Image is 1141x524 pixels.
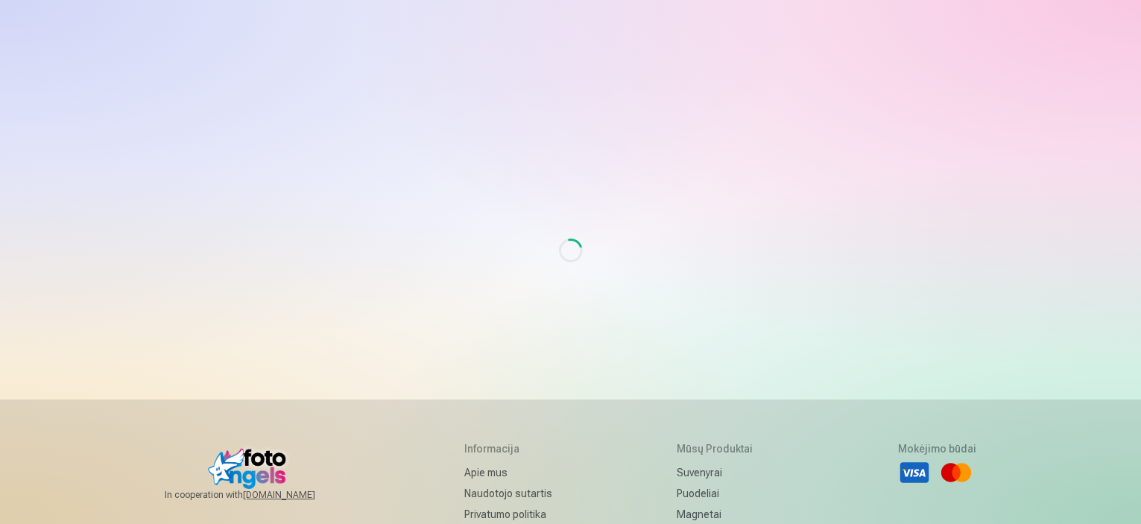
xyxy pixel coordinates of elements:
h5: Mūsų produktai [677,441,785,456]
h5: Mokėjimo būdai [898,441,976,456]
li: Mastercard [940,456,973,489]
li: Visa [898,456,931,489]
span: In cooperation with [165,489,351,501]
a: Apie mus [464,462,563,483]
a: [DOMAIN_NAME] [243,489,351,501]
h5: Informacija [464,441,563,456]
a: Naudotojo sutartis [464,483,563,504]
a: Suvenyrai [677,462,785,483]
a: Puodeliai [677,483,785,504]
